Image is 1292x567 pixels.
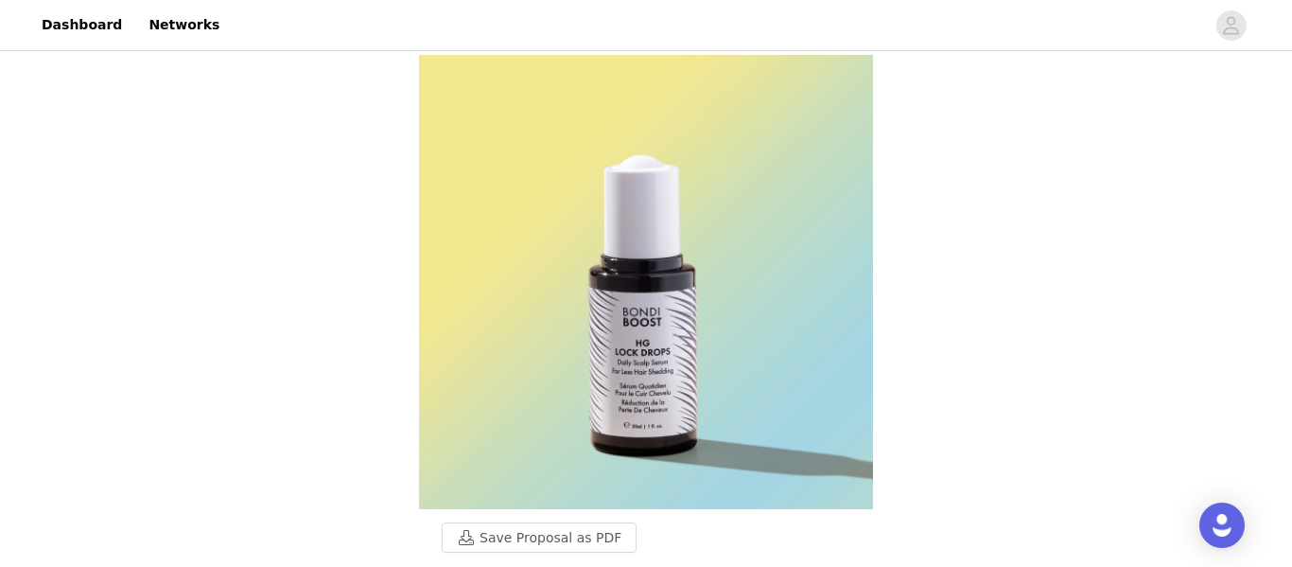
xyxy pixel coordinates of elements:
img: campaign image [419,55,873,509]
button: Save Proposal as PDF [442,523,637,553]
div: avatar [1222,10,1240,41]
a: Dashboard [30,4,133,46]
a: Networks [137,4,231,46]
div: Open Intercom Messenger [1199,503,1245,548]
